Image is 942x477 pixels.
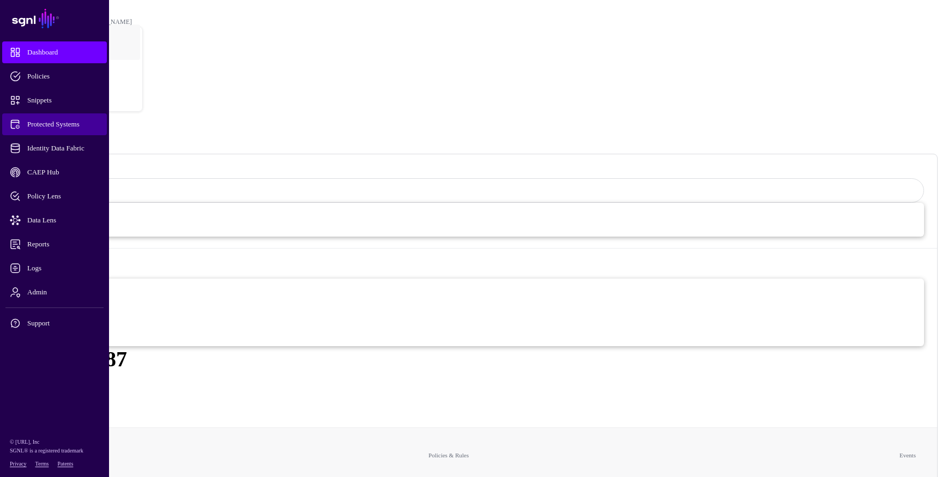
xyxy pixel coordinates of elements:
span: Dashboard [10,47,117,58]
span: Policies [10,71,117,82]
a: Patents [57,461,73,467]
a: Terms [35,461,49,467]
span: Data Lens [10,215,117,226]
th: Policies & Rules [13,436,885,475]
h3: Policies & Rules [18,166,924,178]
div: 122,165,987 [18,346,924,372]
strong: Events [18,255,924,269]
span: Support [10,318,117,329]
a: Policy Lens [2,185,107,207]
span: Protected Systems [10,119,117,130]
a: Snippets [2,89,107,111]
a: SGNL [7,7,102,31]
th: Events [886,436,929,475]
a: Logs [2,257,107,279]
a: Protected Systems [2,113,107,135]
a: Identity Data Fabric [2,137,107,159]
span: Logs [10,263,117,274]
a: Admin [2,281,107,303]
a: Reports [2,233,107,255]
span: Reports [10,239,117,250]
span: Policy Lens [10,191,117,202]
a: Dashboard [2,41,107,63]
a: Policies [2,65,107,87]
a: Privacy [10,461,27,467]
a: CAEP Hub [2,161,107,183]
span: CAEP Hub [10,167,117,178]
p: © [URL], Inc [10,438,99,446]
a: Data Lens [2,209,107,231]
span: Snippets [10,95,117,106]
span: Identity Data Fabric [10,143,117,154]
h2: Dashboard [4,128,938,143]
span: Admin [10,287,117,298]
p: SGNL® is a registered trademark [10,446,99,455]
